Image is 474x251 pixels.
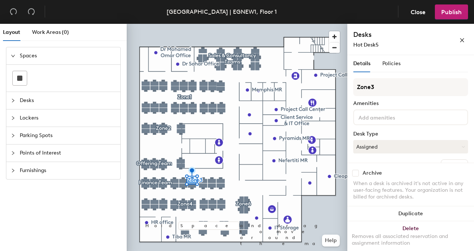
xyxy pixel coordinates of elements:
[353,131,468,137] div: Desk Type
[11,133,15,138] span: collapsed
[6,4,21,19] button: Undo (⌘ + Z)
[353,140,468,153] button: Assigned
[11,98,15,103] span: collapsed
[322,235,340,247] button: Help
[353,180,468,200] div: When a desk is archived it's not active in any user-facing features. Your organization is not bil...
[357,112,424,121] input: Add amenities
[20,47,116,64] span: Spaces
[11,168,15,173] span: collapsed
[353,30,435,39] h4: Desks
[20,92,116,109] span: Desks
[24,4,39,19] button: Redo (⌘ + ⇧ + Z)
[441,159,468,172] button: Ungroup
[382,60,401,67] span: Policies
[353,101,468,107] div: Amenities
[3,29,20,35] span: Layout
[11,151,15,155] span: collapsed
[20,127,116,144] span: Parking Spots
[363,170,382,176] div: Archive
[352,233,470,247] div: Removes all associated reservation and assignment information
[404,4,432,19] button: Close
[10,8,17,15] span: undo
[459,38,465,43] span: close
[20,162,116,179] span: Furnishings
[441,9,462,16] span: Publish
[167,7,277,16] div: [GEOGRAPHIC_DATA] | EGNEW1, Floor 1
[347,206,474,221] button: Duplicate
[20,144,116,162] span: Points of Interest
[11,116,15,120] span: collapsed
[435,4,468,19] button: Publish
[353,42,379,48] span: Hot Desk5
[411,9,426,16] span: Close
[20,109,116,127] span: Lockers
[11,54,15,58] span: expanded
[32,29,69,35] span: Work Areas (0)
[353,60,370,67] span: Details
